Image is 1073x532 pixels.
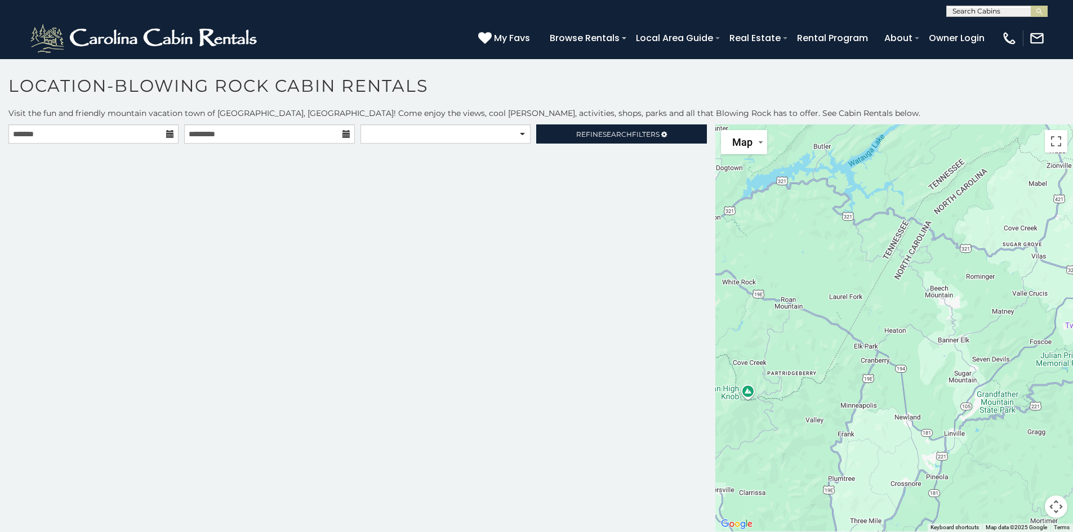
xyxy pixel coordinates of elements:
[536,124,706,144] a: RefineSearchFilters
[732,136,753,148] span: Map
[630,28,719,48] a: Local Area Guide
[28,21,262,55] img: White-1-2.png
[986,524,1047,530] span: Map data ©2025 Google
[791,28,874,48] a: Rental Program
[576,130,660,138] span: Refine Filters
[718,517,755,531] a: Open this area in Google Maps (opens a new window)
[930,524,979,531] button: Keyboard shortcuts
[721,130,767,154] button: Change map style
[544,28,625,48] a: Browse Rentals
[879,28,918,48] a: About
[724,28,786,48] a: Real Estate
[1045,130,1067,153] button: Toggle fullscreen view
[1029,30,1045,46] img: mail-regular-white.png
[478,31,533,46] a: My Favs
[1054,524,1070,530] a: Terms (opens in new tab)
[718,517,755,531] img: Google
[923,28,990,48] a: Owner Login
[1045,495,1067,518] button: Map camera controls
[603,130,632,138] span: Search
[494,31,530,45] span: My Favs
[1001,30,1017,46] img: phone-regular-white.png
